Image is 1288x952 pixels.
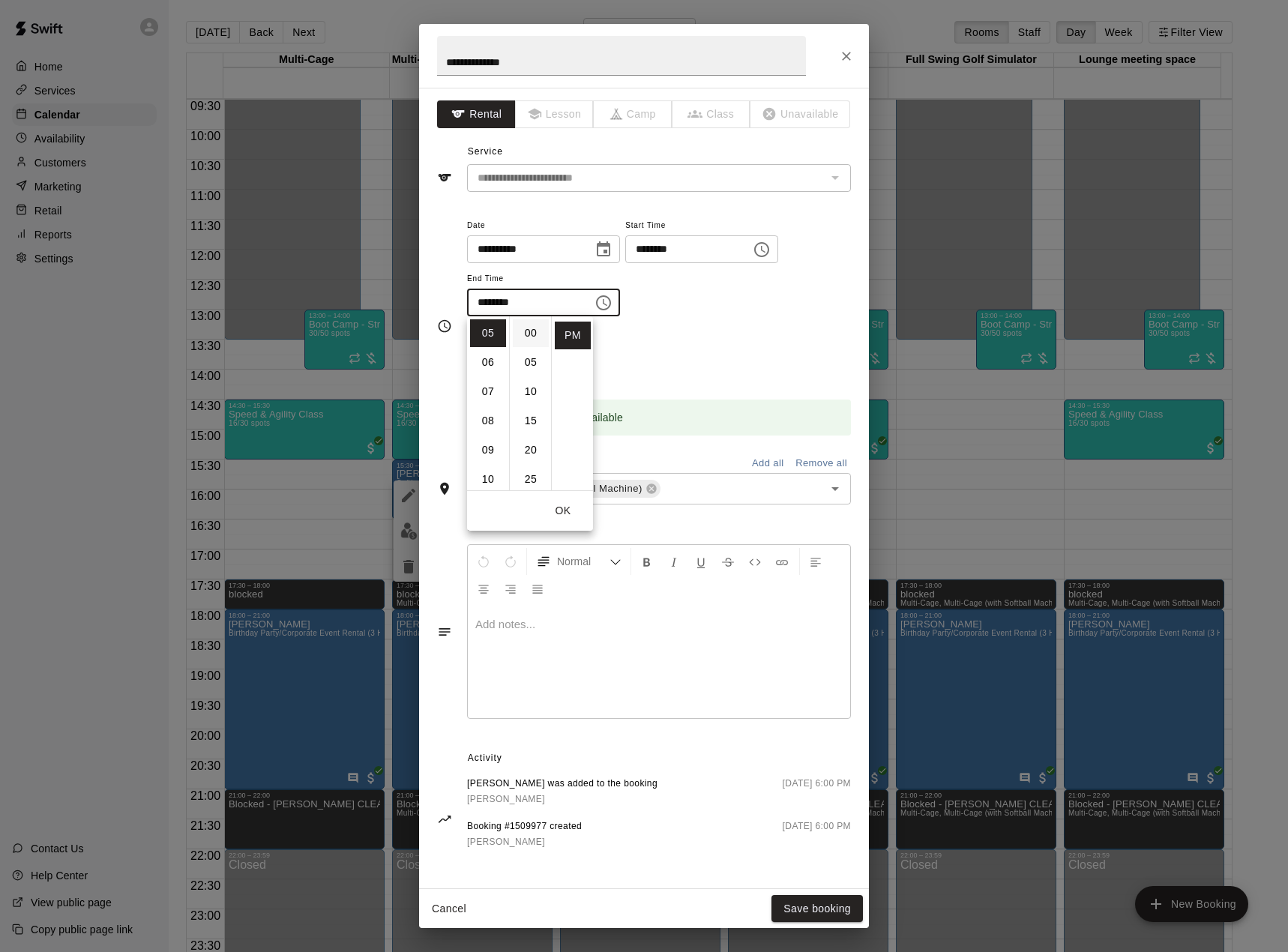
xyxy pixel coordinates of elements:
button: Undo [471,548,496,575]
ul: Select hours [467,316,509,490]
button: Cancel [425,895,473,923]
li: 5 hours [470,319,506,347]
button: Remove all [792,452,851,475]
button: Insert Link [769,548,795,575]
button: OK [539,497,587,525]
button: Formatting Options [530,548,628,575]
li: 7 hours [470,378,506,406]
svg: Service [437,170,452,185]
ul: Select minutes [509,316,551,490]
button: Choose time, selected time is 5:30 PM [589,288,619,318]
span: Notes [468,516,851,540]
svg: Timing [437,319,452,334]
span: Activity [468,747,851,771]
button: Center Align [471,575,496,602]
span: [PERSON_NAME] [467,794,545,804]
svg: Rooms [437,481,452,496]
li: 20 minutes [513,436,549,464]
button: Format Underline [688,548,714,575]
button: Open [825,478,846,499]
span: Normal [557,554,610,569]
svg: Notes [437,624,452,639]
button: Redo [498,548,523,575]
button: Format Bold [634,548,660,575]
button: Rental [437,100,516,128]
button: Right Align [498,575,523,602]
svg: Activity [437,812,452,827]
li: 25 minutes [513,466,549,493]
span: The type of an existing booking cannot be changed [750,100,851,128]
li: 9 hours [470,436,506,464]
li: 6 hours [470,349,506,376]
li: 10 minutes [513,378,549,406]
button: Format Italics [661,548,687,575]
li: 5 minutes [513,349,549,376]
li: 0 minutes [513,319,549,347]
span: [PERSON_NAME] [467,837,545,847]
ul: Select meridiem [551,316,593,490]
a: [PERSON_NAME] [467,792,657,807]
button: Choose date, selected date is Oct 10, 2025 [589,235,619,265]
button: Close [833,43,860,70]
button: Save booking [771,895,863,923]
span: Date [467,216,620,236]
button: Choose time, selected time is 4:00 PM [747,235,777,265]
a: [PERSON_NAME] [467,834,582,850]
button: Format Strikethrough [715,548,741,575]
span: The type of an existing booking cannot be changed [672,100,751,128]
span: [DATE] 6:00 PM [783,819,851,850]
span: The type of an existing booking cannot be changed [516,100,595,128]
button: Insert Code [742,548,768,575]
li: PM [555,322,591,349]
li: 15 minutes [513,407,549,435]
span: Booking #1509977 created [467,819,582,834]
button: Left Align [803,548,828,575]
span: Service [468,146,503,157]
button: Justify Align [525,575,550,602]
span: The type of an existing booking cannot be changed [594,100,672,128]
div: The service of an existing booking cannot be changed [467,164,851,192]
span: [DATE] 6:00 PM [783,777,851,807]
li: 10 hours [470,466,506,493]
span: Start Time [625,216,778,236]
li: 8 hours [470,407,506,435]
span: [PERSON_NAME] was added to the booking [467,777,657,792]
button: Add all [744,452,792,475]
span: End Time [467,269,620,289]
